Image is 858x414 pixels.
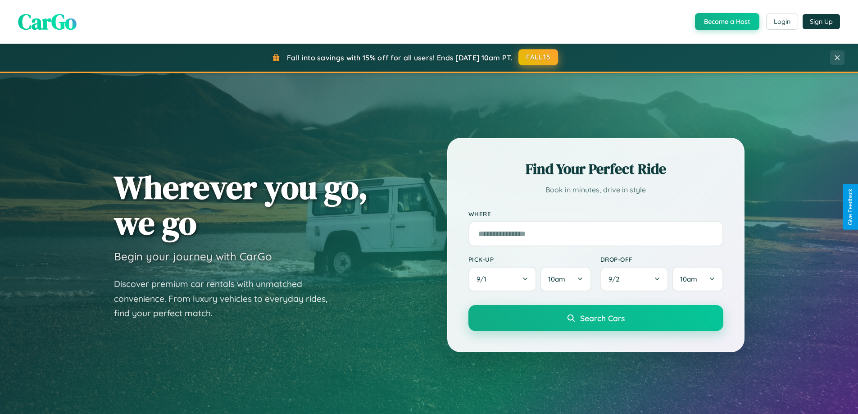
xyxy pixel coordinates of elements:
button: Sign Up [803,14,840,29]
span: Search Cars [580,313,625,323]
span: 9 / 1 [477,275,491,283]
div: Give Feedback [847,189,853,225]
label: Where [468,210,723,218]
p: Book in minutes, drive in style [468,183,723,196]
h2: Find Your Perfect Ride [468,159,723,179]
span: Fall into savings with 15% off for all users! Ends [DATE] 10am PT. [287,53,513,62]
h1: Wherever you go, we go [114,169,368,241]
label: Drop-off [600,255,723,263]
span: 9 / 2 [608,275,624,283]
button: Search Cars [468,305,723,331]
span: 10am [680,275,697,283]
p: Discover premium car rentals with unmatched convenience. From luxury vehicles to everyday rides, ... [114,277,339,321]
button: 10am [672,267,723,291]
h3: Begin your journey with CarGo [114,250,272,263]
span: CarGo [18,7,77,36]
button: 9/2 [600,267,669,291]
button: 9/1 [468,267,537,291]
span: 10am [548,275,565,283]
button: Login [766,14,798,30]
button: Become a Host [695,13,759,30]
button: 10am [540,267,591,291]
button: FALL15 [518,49,558,65]
label: Pick-up [468,255,591,263]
